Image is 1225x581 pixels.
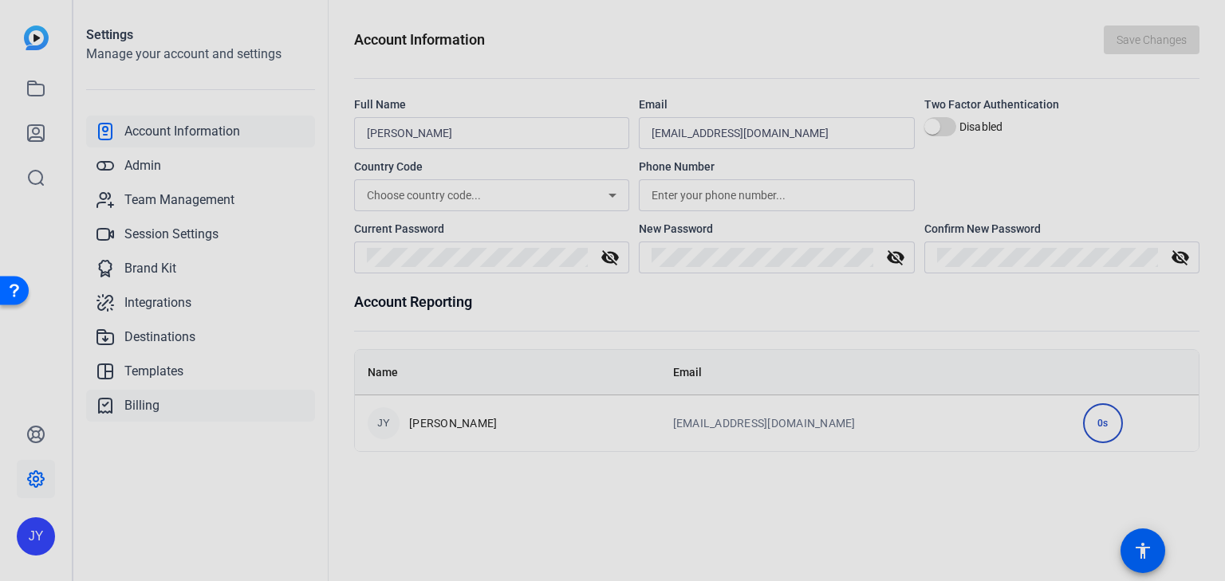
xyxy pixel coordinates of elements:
th: Name [355,350,660,395]
a: Templates [86,355,315,387]
a: Admin [86,150,315,182]
span: Templates [124,362,183,381]
div: Two Factor Authentication [924,96,1199,112]
input: Enter your phone number... [652,186,901,205]
div: Country Code [354,159,629,175]
div: JY [17,517,55,555]
span: Destinations [124,328,195,347]
mat-icon: visibility_off [591,248,629,267]
mat-icon: visibility_off [876,248,915,267]
span: Choose country code... [367,189,481,202]
a: Destinations [86,321,315,353]
div: Phone Number [639,159,914,175]
span: Team Management [124,190,234,210]
a: Brand Kit [86,253,315,285]
span: [PERSON_NAME] [409,415,497,431]
span: Integrations [124,293,191,312]
div: Email [639,96,914,112]
a: Session Settings [86,218,315,250]
div: New Password [639,221,914,237]
th: Email [660,350,1070,395]
input: Enter your email... [652,124,901,143]
h1: Account Information [354,29,485,51]
span: Admin [124,156,161,175]
a: Integrations [86,287,315,319]
span: Brand Kit [124,259,176,278]
h1: Settings [86,26,315,45]
mat-icon: accessibility [1133,541,1152,560]
div: JY [368,407,400,439]
a: Account Information [86,116,315,147]
h2: Manage your account and settings [86,45,315,64]
a: Billing [86,390,315,422]
div: Current Password [354,221,629,237]
a: Team Management [86,184,315,216]
h1: Account Reporting [354,291,1199,313]
label: Disabled [956,119,1003,135]
td: [EMAIL_ADDRESS][DOMAIN_NAME] [660,395,1070,451]
div: Full Name [354,96,629,112]
div: 0s [1083,403,1123,443]
span: Account Information [124,122,240,141]
input: Enter your name... [367,124,616,143]
span: Session Settings [124,225,219,244]
img: blue-gradient.svg [24,26,49,50]
span: Billing [124,396,160,415]
div: Confirm New Password [924,221,1199,237]
mat-icon: visibility_off [1161,248,1199,267]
